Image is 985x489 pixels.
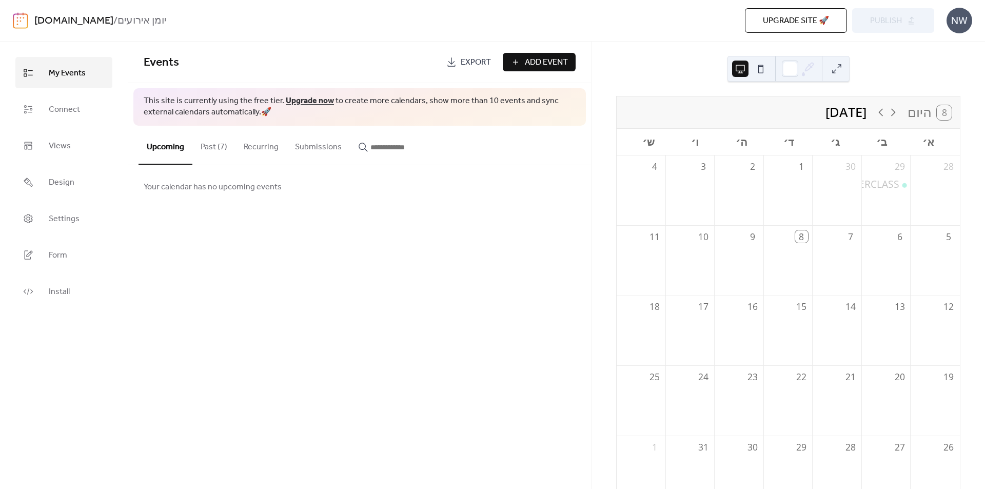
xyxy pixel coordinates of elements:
[15,130,112,161] a: Views
[144,95,576,119] span: This site is currently using the free tier. to create more calendars, show more than 10 events an...
[49,65,86,81] span: My Events
[139,126,192,165] button: Upcoming
[893,300,906,313] div: 13
[192,126,235,164] button: Past (7)
[697,441,710,454] div: 31
[905,129,952,155] div: א׳
[942,230,955,243] div: 5
[697,370,710,383] div: 24
[844,441,857,454] div: 28
[15,203,112,234] a: Settings
[746,230,759,243] div: 9
[697,230,710,243] div: 10
[746,441,759,454] div: 30
[15,57,112,88] a: My Events
[942,300,955,313] div: 12
[947,8,972,33] div: NW
[765,129,812,155] div: ד׳
[34,11,113,31] a: [DOMAIN_NAME]
[15,166,112,198] a: Design
[672,129,718,155] div: ו׳
[49,138,71,154] span: Views
[235,126,287,164] button: Recurring
[795,160,808,173] div: 1
[795,370,808,383] div: 22
[144,51,179,74] span: Events
[117,11,166,31] b: יומן אירועים
[795,441,808,454] div: 29
[49,102,80,118] span: Connect
[49,174,74,190] span: Design
[718,129,765,155] div: ה׳
[893,370,906,383] div: 20
[942,370,955,383] div: 19
[942,160,955,173] div: 28
[13,12,28,29] img: logo
[648,160,661,173] div: 4
[893,230,906,243] div: 6
[746,300,759,313] div: 16
[15,239,112,270] a: Form
[893,160,906,173] div: 29
[49,211,80,227] span: Settings
[763,15,829,27] span: Upgrade site 🚀
[461,56,491,69] span: Export
[648,441,661,454] div: 1
[113,11,117,31] b: /
[503,53,576,71] button: Add Event
[844,160,857,173] div: 30
[15,276,112,307] a: Install
[15,93,112,125] a: Connect
[844,230,857,243] div: 7
[825,103,866,122] div: [DATE]
[286,93,334,109] a: Upgrade now
[648,230,661,243] div: 11
[844,370,857,383] div: 21
[862,178,911,191] div: MASTERCLASS לעלות על הוקטור
[795,230,808,243] div: 8
[49,247,67,263] span: Form
[525,56,568,69] span: Add Event
[812,129,858,155] div: ג׳
[697,300,710,313] div: 17
[746,160,759,173] div: 2
[648,300,661,313] div: 18
[893,441,906,454] div: 27
[746,370,759,383] div: 23
[439,53,499,71] a: Export
[795,300,808,313] div: 15
[745,8,847,33] button: Upgrade site 🚀
[942,441,955,454] div: 26
[144,181,282,193] span: Your calendar has no upcoming events
[287,126,350,164] button: Submissions
[49,284,70,300] span: Install
[844,300,857,313] div: 14
[858,129,905,155] div: ב׳
[697,160,710,173] div: 3
[625,129,672,155] div: ש׳
[648,370,661,383] div: 25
